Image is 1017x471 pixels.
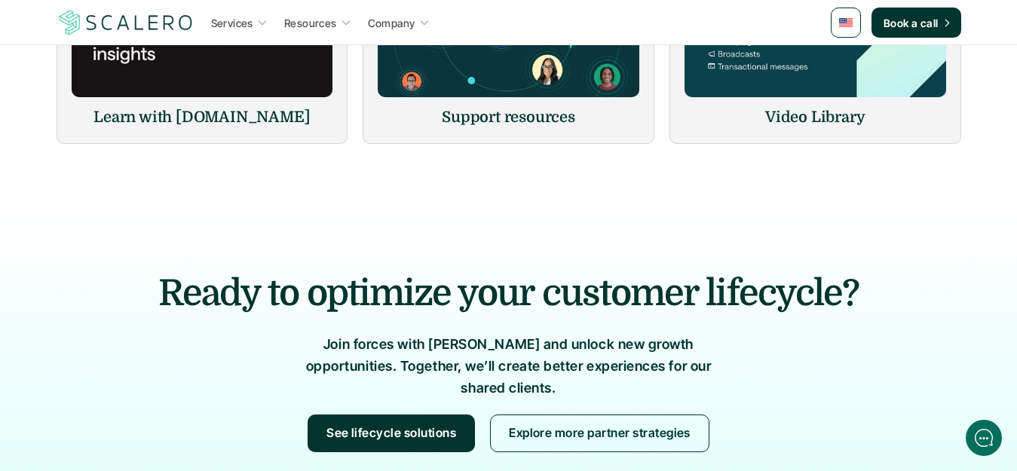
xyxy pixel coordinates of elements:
button: New conversation [12,97,289,129]
img: Scalero company logo [57,8,195,37]
p: Resources [284,15,337,31]
iframe: gist-messenger-bubble-iframe [966,420,1002,456]
p: Join forces with [PERSON_NAME] and unlock new growth opportunities. Together, we’ll create better... [298,334,720,399]
p: Services [211,15,253,31]
p: Book a call [884,15,939,31]
a: Book a call [871,8,961,38]
a: See lifecycle solutions [308,414,475,452]
a: Explore more partner strategies [490,414,709,452]
p: Explore more partner strategies [509,424,691,443]
span: New conversation [97,107,181,119]
h2: Ready to optimize your customer lifecycle? [117,268,901,319]
a: Scalero company logo [57,9,195,36]
span: We run on Gist [126,374,191,384]
p: Company [368,15,415,31]
p: See lifecycle solutions [326,424,456,443]
h6: Support resources [385,106,632,129]
h6: Learn with [DOMAIN_NAME] [79,106,326,129]
h6: Video Library [692,106,939,129]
